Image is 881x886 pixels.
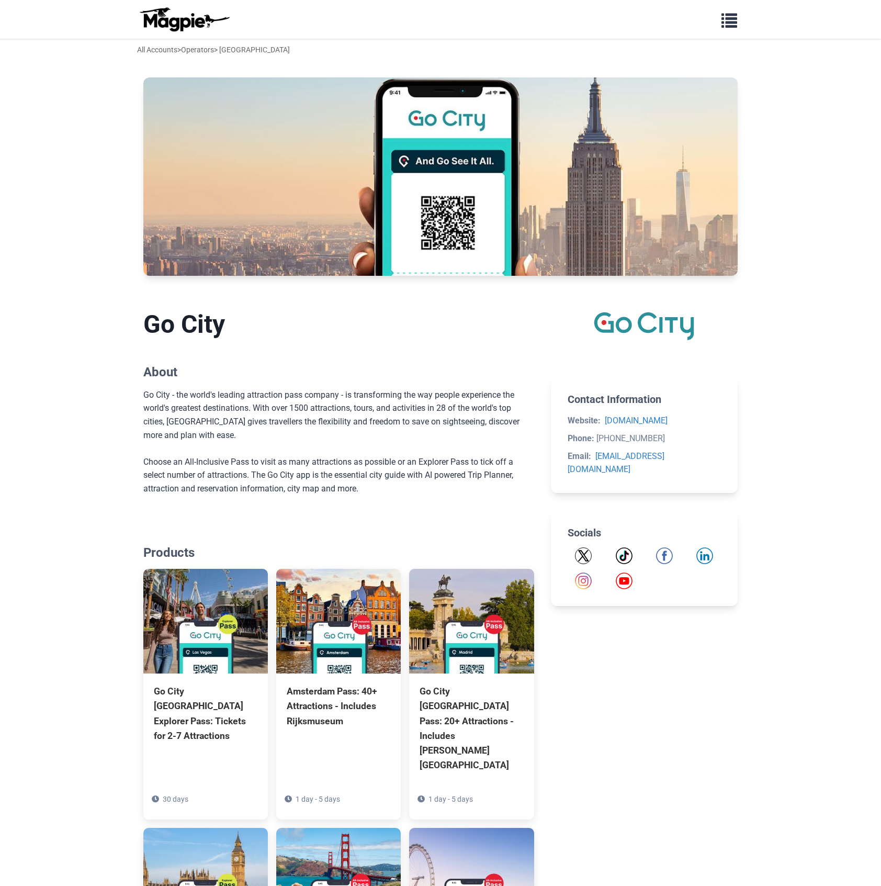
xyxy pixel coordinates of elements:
img: LinkedIn icon [696,547,713,564]
span: 1 day - 5 days [428,795,473,803]
img: Go City banner [143,77,738,276]
h2: Socials [568,526,721,539]
a: Operators [181,46,214,54]
img: TikTok icon [616,547,632,564]
a: LinkedIn [696,547,713,564]
a: YouTube [616,573,632,589]
h2: Products [143,545,534,560]
div: > > [GEOGRAPHIC_DATA] [137,44,290,55]
h2: Contact Information [568,393,721,406]
img: logo-ab69f6fb50320c5b225c76a69d11143b.png [137,7,231,32]
img: Twitter icon [575,547,592,564]
img: Go City Madrid Pass: 20+ Attractions - Includes Prado Museum [409,569,534,674]
a: Go City [GEOGRAPHIC_DATA] Explorer Pass: Tickets for 2-7 Attractions 30 days [143,569,268,790]
a: Instagram [575,573,592,589]
div: Go City - the world's leading attraction pass company - is transforming the way people experience... [143,388,534,496]
strong: Website: [568,416,601,425]
h1: Go City [143,309,534,340]
a: All Accounts [137,46,177,54]
img: Go City Las Vegas Explorer Pass: Tickets for 2-7 Attractions [143,569,268,674]
strong: Email: [568,451,591,461]
a: Twitter [575,547,592,564]
strong: Phone: [568,433,594,443]
div: Go City [GEOGRAPHIC_DATA] Pass: 20+ Attractions - Includes [PERSON_NAME][GEOGRAPHIC_DATA] [420,684,523,772]
img: Instagram icon [575,573,592,589]
span: 1 day - 5 days [296,795,340,803]
div: Amsterdam Pass: 40+ Attractions - Includes Rijksmuseum [287,684,390,728]
span: 30 days [163,795,188,803]
a: Amsterdam Pass: 40+ Attractions - Includes Rijksmuseum 1 day - 5 days [276,569,401,775]
a: TikTok [616,547,632,564]
img: Go City logo [594,309,694,343]
div: Go City [GEOGRAPHIC_DATA] Explorer Pass: Tickets for 2-7 Attractions [154,684,257,743]
img: Amsterdam Pass: 40+ Attractions - Includes Rijksmuseum [276,569,401,674]
a: Facebook [656,547,673,564]
img: Facebook icon [656,547,673,564]
a: [EMAIL_ADDRESS][DOMAIN_NAME] [568,451,664,475]
a: [DOMAIN_NAME] [605,416,668,425]
img: YouTube icon [616,573,632,589]
h2: About [143,365,534,380]
a: Go City [GEOGRAPHIC_DATA] Pass: 20+ Attractions - Includes [PERSON_NAME][GEOGRAPHIC_DATA] 1 day -... [409,569,534,820]
li: [PHONE_NUMBER] [568,432,721,445]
